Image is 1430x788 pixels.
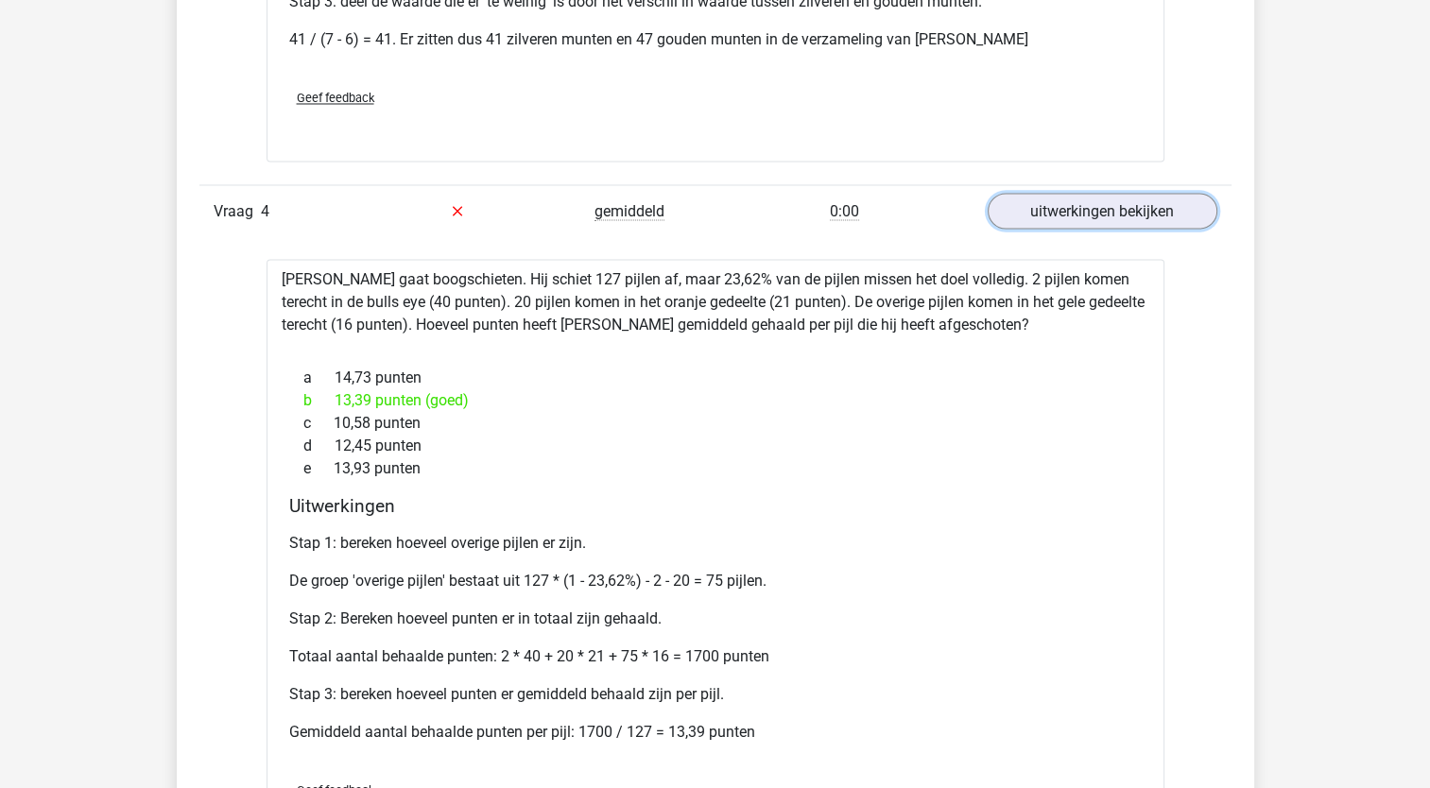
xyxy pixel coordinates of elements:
p: 41 / (7 - 6) = 41. Er zitten dus 41 zilveren munten en 47 gouden munten in de verzameling van [PE... [289,28,1142,51]
span: Geef feedback [297,91,374,105]
span: 0:00 [830,201,859,220]
p: Stap 2: Bereken hoeveel punten er in totaal zijn gehaald. [289,607,1142,629]
span: c [303,411,334,434]
span: e [303,456,334,479]
p: Stap 1: bereken hoeveel overige pijlen er zijn. [289,531,1142,554]
p: De groep 'overige pijlen' bestaat uit 127 * (1 - 23,62%) - 2 - 20 = 75 pijlen. [289,569,1142,591]
span: b [303,388,335,411]
span: 4 [261,201,269,219]
p: Totaal aantal behaalde punten: 2 * 40 + 20 * 21 + 75 * 16 = 1700 punten [289,644,1142,667]
span: Vraag [214,199,261,222]
a: uitwerkingen bekijken [988,193,1217,229]
span: gemiddeld [594,201,664,220]
p: Gemiddeld aantal behaalde punten per pijl: 1700 / 127 = 13,39 punten [289,720,1142,743]
div: 13,39 punten (goed) [289,388,1142,411]
div: 13,93 punten [289,456,1142,479]
span: a [303,366,335,388]
span: d [303,434,335,456]
div: 12,45 punten [289,434,1142,456]
div: 10,58 punten [289,411,1142,434]
p: Stap 3: bereken hoeveel punten er gemiddeld behaald zijn per pijl. [289,682,1142,705]
h4: Uitwerkingen [289,494,1142,516]
div: 14,73 punten [289,366,1142,388]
